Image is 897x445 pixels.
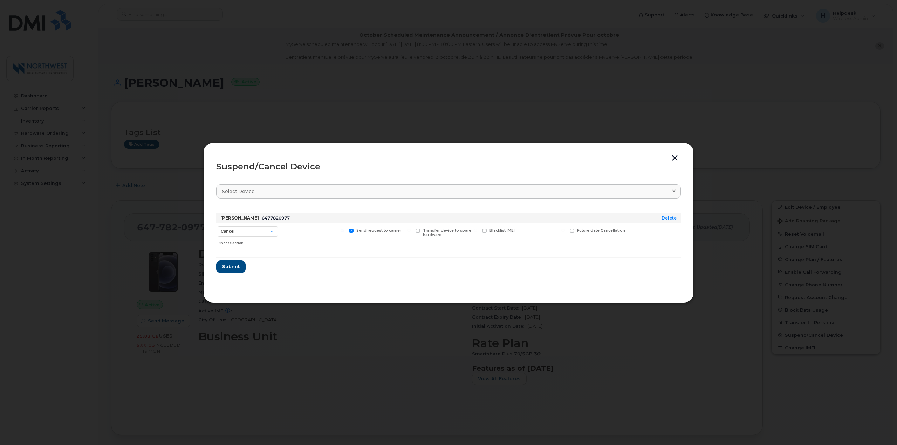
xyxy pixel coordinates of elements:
[216,184,681,199] a: Select device
[220,215,259,221] strong: [PERSON_NAME]
[222,263,240,270] span: Submit
[341,229,344,232] input: Send request to carrier
[423,228,471,237] span: Transfer device to spare hardware
[577,228,625,233] span: Future date Cancellation
[407,229,411,232] input: Transfer device to spare hardware
[356,228,401,233] span: Send request to carrier
[262,215,290,221] span: 6477820977
[474,229,477,232] input: Blacklist IMEI
[662,215,677,221] a: Delete
[216,162,681,171] div: Suspend/Cancel Device
[222,188,255,195] span: Select device
[218,237,278,246] div: Choose action
[489,228,515,233] span: Blacklist IMEI
[561,229,565,232] input: Future date Cancellation
[216,260,246,273] button: Submit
